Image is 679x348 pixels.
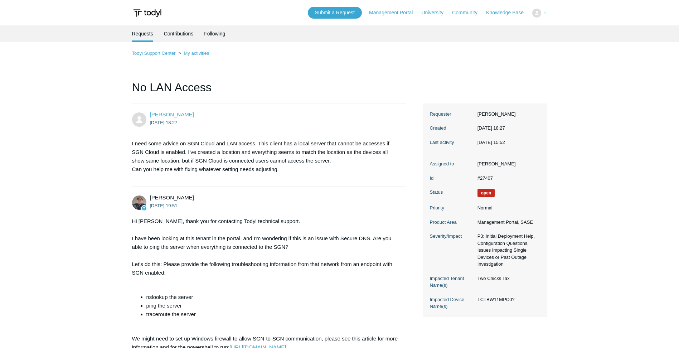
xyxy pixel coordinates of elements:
[430,275,474,289] dt: Impacted Tenant Name(s)
[474,175,540,182] dd: #27407
[150,194,194,200] span: Matt Robinson
[132,79,406,103] h1: No LAN Access
[430,204,474,212] dt: Priority
[421,9,450,16] a: University
[477,125,505,131] time: 2025-08-13T18:27:08+00:00
[132,50,176,56] a: Todyl Support Center
[430,160,474,168] dt: Assigned to
[177,50,209,56] li: My activities
[204,25,225,42] a: Following
[474,296,540,303] dd: TCTBW11MPC0?
[430,175,474,182] dt: Id
[430,219,474,226] dt: Product Area
[150,203,178,208] time: 2025-08-13T19:51:21Z
[184,50,209,56] a: My activities
[150,111,194,117] a: [PERSON_NAME]
[430,189,474,196] dt: Status
[132,139,399,174] p: I need some advice on SGN Cloud and LAN access. This client has a local server that cannot be acc...
[150,120,178,125] time: 2025-08-13T18:27:08Z
[369,9,420,16] a: Management Portal
[474,160,540,168] dd: [PERSON_NAME]
[430,111,474,118] dt: Requester
[146,293,399,301] li: nslookup the server
[430,233,474,240] dt: Severity/Impact
[486,9,531,16] a: Knowledge Base
[132,6,163,20] img: Todyl Support Center Help Center home page
[474,233,540,268] dd: P3: Initial Deployment Help, Configuration Questions, Issues Impacting Single Devices or Past Out...
[132,50,177,56] li: Todyl Support Center
[150,111,194,117] span: Jack West
[474,275,540,282] dd: Two Chicks Tax
[430,296,474,310] dt: Impacted Device Name(s)
[477,140,505,145] time: 2025-08-21T15:52:14+00:00
[146,301,399,310] li: ping the server
[477,189,495,197] span: We are working on a response for you
[132,25,153,42] li: Requests
[308,7,362,19] a: Submit a Request
[474,204,540,212] dd: Normal
[430,139,474,146] dt: Last activity
[146,310,399,319] li: traceroute the server
[474,219,540,226] dd: Management Portal, SASE
[164,25,194,42] a: Contributions
[430,125,474,132] dt: Created
[452,9,485,16] a: Community
[474,111,540,118] dd: [PERSON_NAME]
